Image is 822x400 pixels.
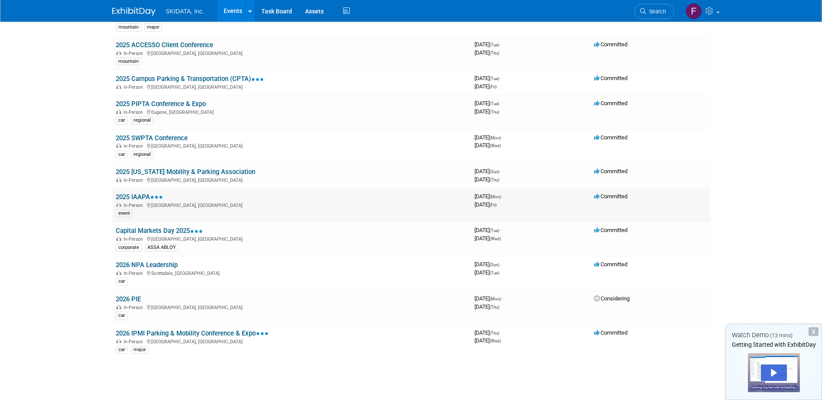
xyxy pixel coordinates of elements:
div: [GEOGRAPHIC_DATA], [GEOGRAPHIC_DATA] [116,201,468,208]
div: car [116,116,128,124]
span: [DATE] [474,227,502,233]
span: Committed [594,41,627,48]
span: In-Person [123,177,146,183]
span: Considering [594,295,630,302]
span: [DATE] [474,337,501,344]
span: In-Person [123,84,146,90]
div: regional [131,116,153,124]
span: (Tue) [490,76,499,81]
span: - [500,100,502,106]
span: Committed [594,75,627,81]
span: (Thu) [490,305,499,310]
span: [DATE] [474,168,502,174]
span: Committed [594,134,627,141]
span: Committed [594,100,627,106]
div: [GEOGRAPHIC_DATA], [GEOGRAPHIC_DATA] [116,303,468,310]
span: [DATE] [474,142,501,148]
span: (Mon) [490,297,501,301]
span: In-Person [123,339,146,345]
span: [DATE] [474,134,504,141]
div: [GEOGRAPHIC_DATA], [GEOGRAPHIC_DATA] [116,235,468,242]
span: (Sun) [490,169,499,174]
span: In-Person [123,203,146,208]
span: - [500,227,502,233]
a: 2025 Campus Parking & Transportation (CPTA) [116,75,264,83]
a: 2025 ACCESSO Client Conference [116,41,213,49]
div: major [131,346,149,354]
span: (Wed) [490,339,501,343]
div: [GEOGRAPHIC_DATA], [GEOGRAPHIC_DATA] [116,338,468,345]
div: car [116,277,128,285]
span: - [500,329,502,336]
a: 2025 SWPTA Conference [116,134,188,142]
span: [DATE] [474,83,497,90]
div: Dismiss [809,327,819,336]
span: In-Person [123,143,146,149]
span: (Wed) [490,143,501,148]
span: - [500,41,502,48]
span: [DATE] [474,41,502,48]
span: In-Person [123,305,146,310]
img: Fabio Ramos [686,3,702,19]
span: (Tue) [490,42,499,47]
span: (Sun) [490,262,499,267]
div: regional [131,151,153,158]
div: ASSA ABLOY [145,244,179,252]
span: [DATE] [474,100,502,106]
span: Committed [594,261,627,268]
span: - [502,134,504,141]
a: Capital Markets Day 2025 [116,227,203,235]
div: mountain [116,23,141,31]
span: In-Person [123,51,146,56]
a: 2025 PIPTA Conference & Expo [116,100,206,108]
span: (Thu) [490,177,499,182]
img: In-Person Event [116,236,121,241]
span: (Thu) [490,110,499,114]
img: In-Person Event [116,203,121,207]
span: In-Person [123,271,146,276]
span: Committed [594,227,627,233]
span: (Tue) [490,271,499,275]
span: [DATE] [474,329,502,336]
span: [DATE] [474,269,499,276]
span: (Mon) [490,194,501,199]
img: In-Person Event [116,110,121,114]
div: Getting Started with ExhibitDay [726,340,822,349]
span: (Thu) [490,51,499,55]
span: (Fri) [490,84,497,89]
span: (Mon) [490,135,501,140]
span: [DATE] [474,108,499,115]
span: Committed [594,193,627,200]
div: car [116,151,128,158]
span: Search [646,8,666,15]
div: car [116,312,128,319]
div: Play [761,365,787,381]
span: - [502,295,504,302]
span: Committed [594,168,627,174]
img: In-Person Event [116,271,121,275]
div: [GEOGRAPHIC_DATA], [GEOGRAPHIC_DATA] [116,142,468,149]
div: Watch Demo [726,331,822,340]
span: [DATE] [474,295,504,302]
span: - [500,168,502,174]
span: [DATE] [474,261,502,268]
div: mountain [116,58,141,65]
span: [DATE] [474,303,499,310]
span: (Wed) [490,236,501,241]
span: [DATE] [474,49,499,56]
div: [GEOGRAPHIC_DATA], [GEOGRAPHIC_DATA] [116,83,468,90]
img: In-Person Event [116,84,121,89]
img: In-Person Event [116,177,121,182]
img: In-Person Event [116,143,121,148]
span: (13 mins) [770,332,793,339]
span: - [502,193,504,200]
span: [DATE] [474,75,502,81]
a: 2026 IPMI Parking & Mobility Conference & Expo [116,329,269,337]
a: 2026 PIE [116,295,141,303]
span: (Tue) [490,101,499,106]
span: [DATE] [474,235,501,242]
span: - [500,75,502,81]
a: Search [634,4,674,19]
span: Committed [594,329,627,336]
div: event [116,210,133,217]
